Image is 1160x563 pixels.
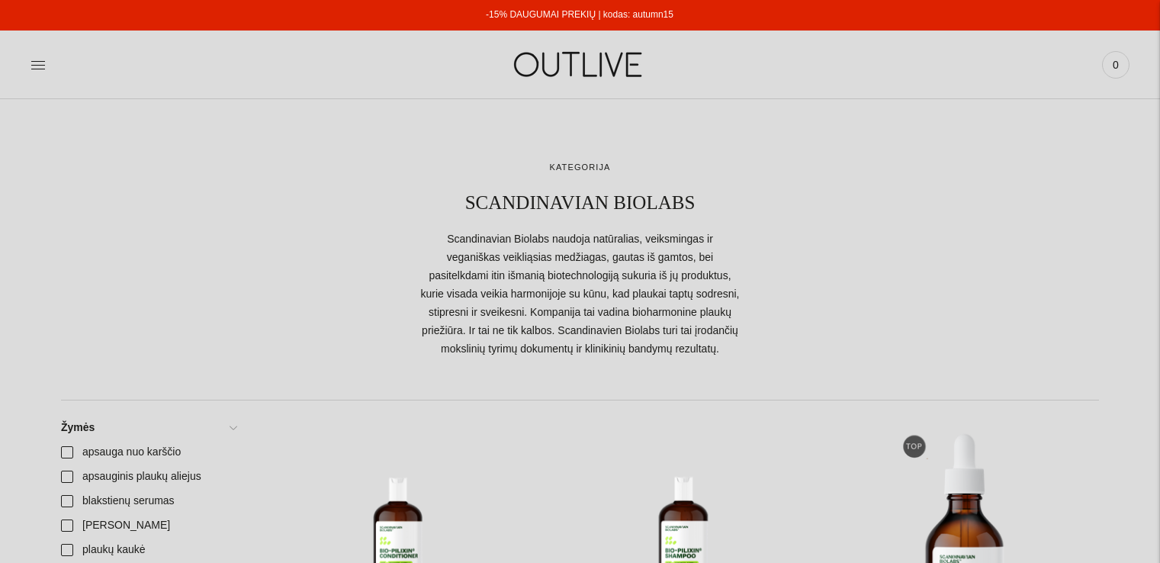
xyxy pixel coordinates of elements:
[52,416,245,440] a: Žymės
[52,440,245,465] a: apsauga nuo karščio
[52,465,245,489] a: apsauginis plaukų aliejus
[1102,48,1129,82] a: 0
[1105,54,1126,76] span: 0
[486,9,673,20] a: -15% DAUGUMAI PREKIŲ | kodas: autumn15
[484,38,675,91] img: OUTLIVE
[52,538,245,562] a: plaukų kaukė
[52,489,245,513] a: blakstienų serumas
[52,513,245,538] a: [PERSON_NAME]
